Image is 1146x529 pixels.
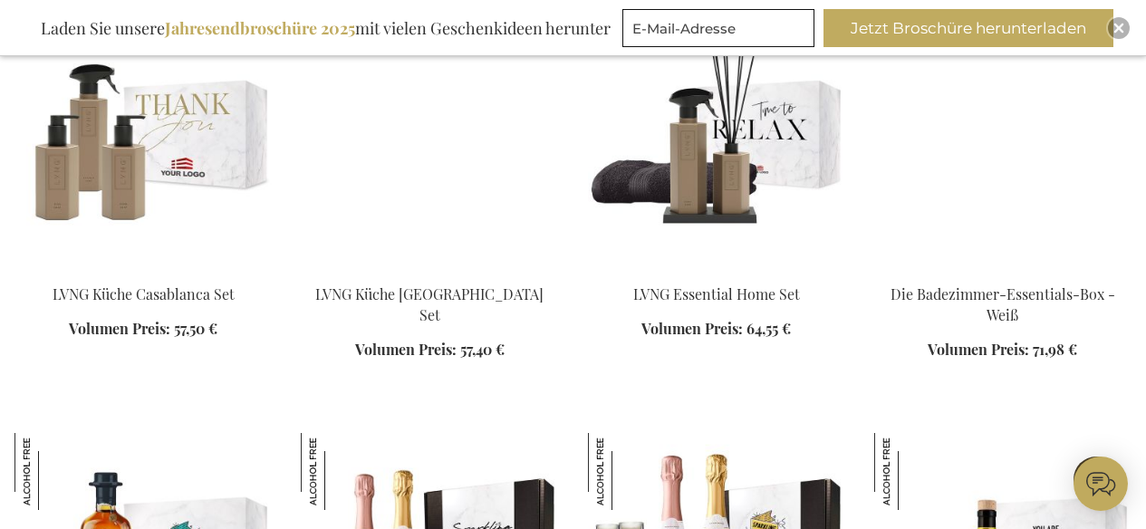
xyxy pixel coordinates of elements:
[14,262,272,279] a: LVNG Kitchen Casablanca Set
[1113,23,1124,34] img: Close
[746,319,791,338] span: 64,55 €
[641,319,743,338] span: Volumen Preis:
[874,433,951,510] img: Botaniets Alkoholfreier Yuzu Und Ingwer Gin & Tonic Apéro Box
[355,340,505,361] a: Volumen Preis: 57,40 €
[622,9,814,47] input: E-Mail-Adresse
[891,284,1115,324] a: Die Badezimmer-Essentials-Box - Weiß
[588,433,665,510] img: French Bloom Duo Alkoholfreies Prickelset
[1108,17,1130,39] div: Close
[33,9,619,47] div: Laden Sie unsere mit vielen Geschenkideen herunter
[641,319,791,340] a: Volumen Preis: 64,55 €
[1033,340,1077,359] span: 71,98 €
[315,284,544,324] a: LVNG Küche [GEOGRAPHIC_DATA] Set
[928,340,1029,359] span: Volumen Preis:
[301,433,378,510] img: French Bloom Duo Alkoholfreier Prickelnder Apéro Party Box
[301,16,558,270] img: LVNG Kitchen Stockholm Set
[588,16,845,270] img: LVNG Essential Home Set
[14,433,91,510] img: Havaniets Alkoholfreier Rum Süße Verlockungen Prestige Set
[460,340,505,359] span: 57,40 €
[53,284,235,303] a: LVNG Küche Casablanca Set
[355,340,457,359] span: Volumen Preis:
[174,319,217,338] span: 57,50 €
[1074,457,1128,511] iframe: belco-activator-frame
[622,9,820,53] form: marketing offers and promotions
[823,9,1113,47] button: Jetzt Broschüre herunterladen
[165,17,355,39] b: Jahresendbroschüre 2025
[874,16,1132,270] img: The Bathroom Essentials Box - White
[69,319,170,338] span: Volumen Preis:
[588,262,845,279] a: LVNG Essential Home Set
[301,262,558,279] a: LVNG Kitchen Stockholm Set
[14,16,272,270] img: LVNG Kitchen Casablanca Set
[69,319,217,340] a: Volumen Preis: 57,50 €
[874,262,1132,279] a: The Bathroom Essentials Box - White
[633,284,800,303] a: LVNG Essential Home Set
[928,340,1077,361] a: Volumen Preis: 71,98 €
